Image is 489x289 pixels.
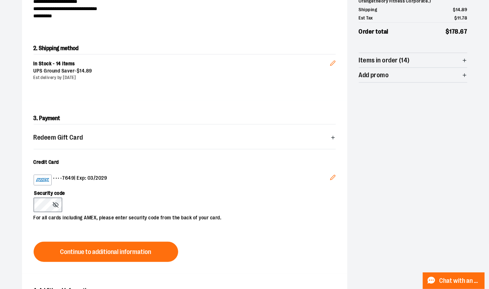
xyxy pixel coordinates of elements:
[450,28,459,35] span: 178
[462,7,467,12] span: 89
[34,175,330,185] div: •••• 7649 | Exp: 03/2029
[324,169,342,188] button: Edit
[460,7,462,12] span: .
[439,277,480,284] span: Chat with an Expert
[60,249,151,255] span: Continue to additional information
[34,75,330,81] div: Est delivery by [DATE]
[457,15,461,21] span: 11
[359,27,389,36] span: Order total
[455,15,458,21] span: $
[34,60,330,67] div: In Stock - 14 items
[453,7,456,12] span: $
[34,67,330,75] div: UPS Ground Saver -
[35,176,50,184] img: American Express card example showing the 15-digit card number
[423,272,485,289] button: Chat with an Expert
[34,113,336,124] h2: 3. Payment
[462,15,467,21] span: 78
[34,130,336,145] button: Redeem Gift Card
[77,68,80,74] span: $
[86,68,92,74] span: 89
[34,242,178,262] button: Continue to additional information
[34,185,329,198] label: Security code
[459,28,460,35] span: .
[34,212,329,222] p: For all cards including AMEX, please enter security code from the back of your card.
[34,159,59,165] span: Credit Card
[461,15,462,21] span: .
[324,49,342,74] button: Edit
[460,28,467,35] span: 67
[34,43,336,54] h2: 2. Shipping method
[359,6,377,13] span: Shipping
[359,14,373,22] span: Est Tax
[359,68,467,82] button: Add promo
[34,134,83,141] span: Redeem Gift Card
[80,68,85,74] span: 14
[359,53,467,67] button: Items in order (14)
[359,72,389,79] span: Add promo
[359,57,410,64] span: Items in order (14)
[85,68,86,74] span: .
[456,7,460,12] span: 14
[446,28,450,35] span: $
